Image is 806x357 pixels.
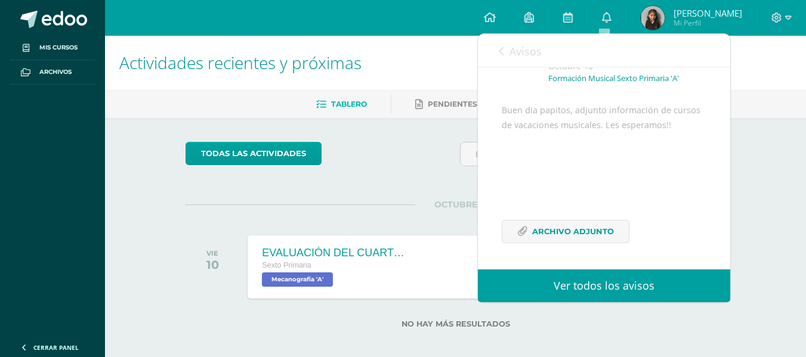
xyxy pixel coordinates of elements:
input: Busca una actividad próxima aquí... [461,142,725,166]
a: Pendientes de entrega [415,95,530,114]
span: Archivo Adjunto [532,221,614,243]
span: Tablero [331,100,367,108]
a: Archivo Adjunto [502,220,629,243]
div: 10 [206,257,219,272]
span: Archivos [39,67,72,77]
span: Mis cursos [39,43,78,52]
span: [PERSON_NAME] [674,7,742,19]
span: Pendientes de entrega [428,100,530,108]
div: VIE [206,249,219,257]
a: todas las Actividades [186,142,322,165]
a: Mis cursos [10,36,95,60]
div: Buen dia papitos, adjunto información de cursos de vacaciones musicales. Les esperamos!! [502,103,706,257]
span: Actividades recientes y próximas [119,51,362,74]
span: OCTUBRE [415,199,496,210]
span: Avisos [509,44,542,58]
span: Mi Perfil [674,18,742,28]
a: Ver todos los avisos [478,269,730,302]
div: EVALUACIÓN DEL CUARTO BIMESTRE [262,247,405,259]
img: f7ce00fe3bad6b944b4d6301e2fe44ec.png [641,6,665,30]
a: Archivos [10,60,95,85]
span: Sexto Primaria [262,261,311,269]
label: No hay más resultados [186,319,725,328]
span: Mecanografia 'A' [262,272,333,287]
a: Tablero [316,95,367,114]
span: Cerrar panel [33,343,79,352]
p: Formación Musical Sexto Primaria 'A' [548,73,679,83]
